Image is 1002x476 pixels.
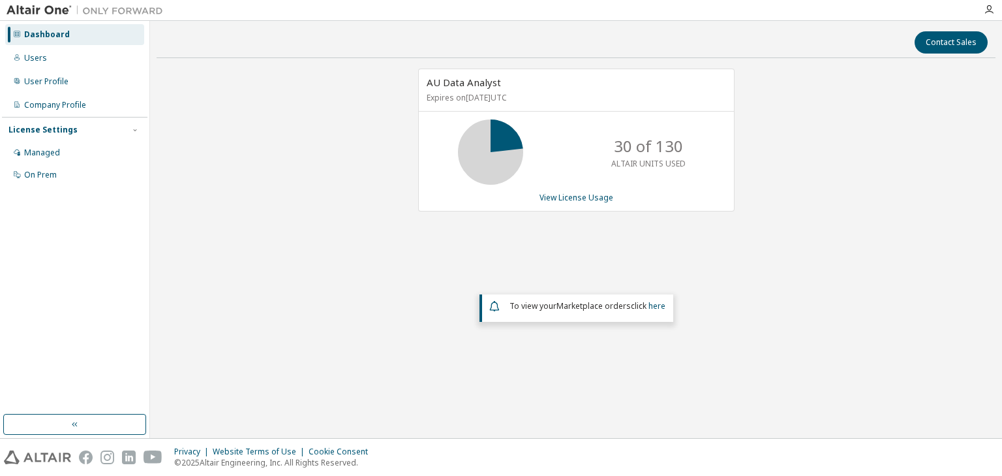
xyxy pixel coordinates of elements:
p: ALTAIR UNITS USED [611,158,686,169]
img: altair_logo.svg [4,451,71,464]
p: Expires on [DATE] UTC [427,92,723,103]
div: User Profile [24,76,68,87]
div: Users [24,53,47,63]
div: Dashboard [24,29,70,40]
div: Cookie Consent [309,447,376,457]
div: Managed [24,148,60,158]
p: 30 of 130 [614,135,683,157]
div: License Settings [8,125,78,135]
span: To view your click [509,300,665,311]
em: Marketplace orders [556,300,631,311]
img: Altair One [7,4,170,17]
span: AU Data Analyst [427,76,501,89]
img: linkedin.svg [122,451,136,464]
img: youtube.svg [144,451,162,464]
p: © 2025 Altair Engineering, Inc. All Rights Reserved. [174,457,376,468]
a: View License Usage [539,192,613,203]
img: facebook.svg [79,451,93,464]
img: instagram.svg [100,451,114,464]
div: Website Terms of Use [213,447,309,457]
a: here [648,300,665,311]
div: On Prem [24,170,57,180]
div: Company Profile [24,100,86,110]
button: Contact Sales [915,31,988,54]
div: Privacy [174,447,213,457]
